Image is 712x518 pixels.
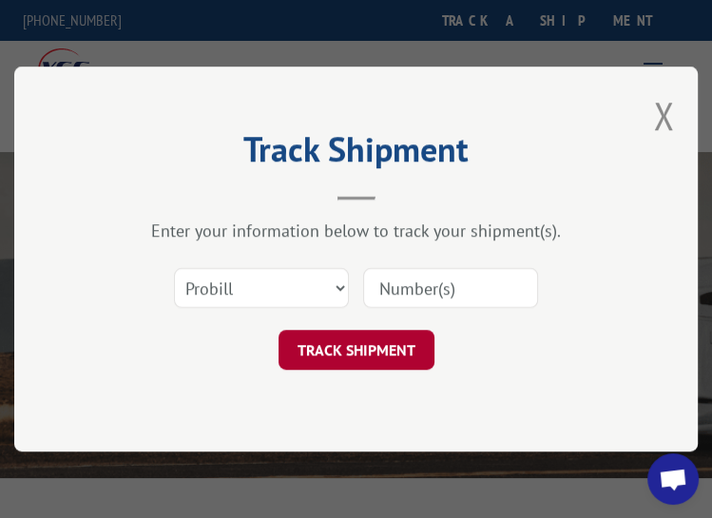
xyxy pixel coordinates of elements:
[363,268,538,308] input: Number(s)
[279,330,434,370] button: TRACK SHIPMENT
[109,220,603,241] div: Enter your information below to track your shipment(s).
[653,90,674,141] button: Close modal
[647,453,699,505] div: Open chat
[109,136,603,172] h2: Track Shipment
